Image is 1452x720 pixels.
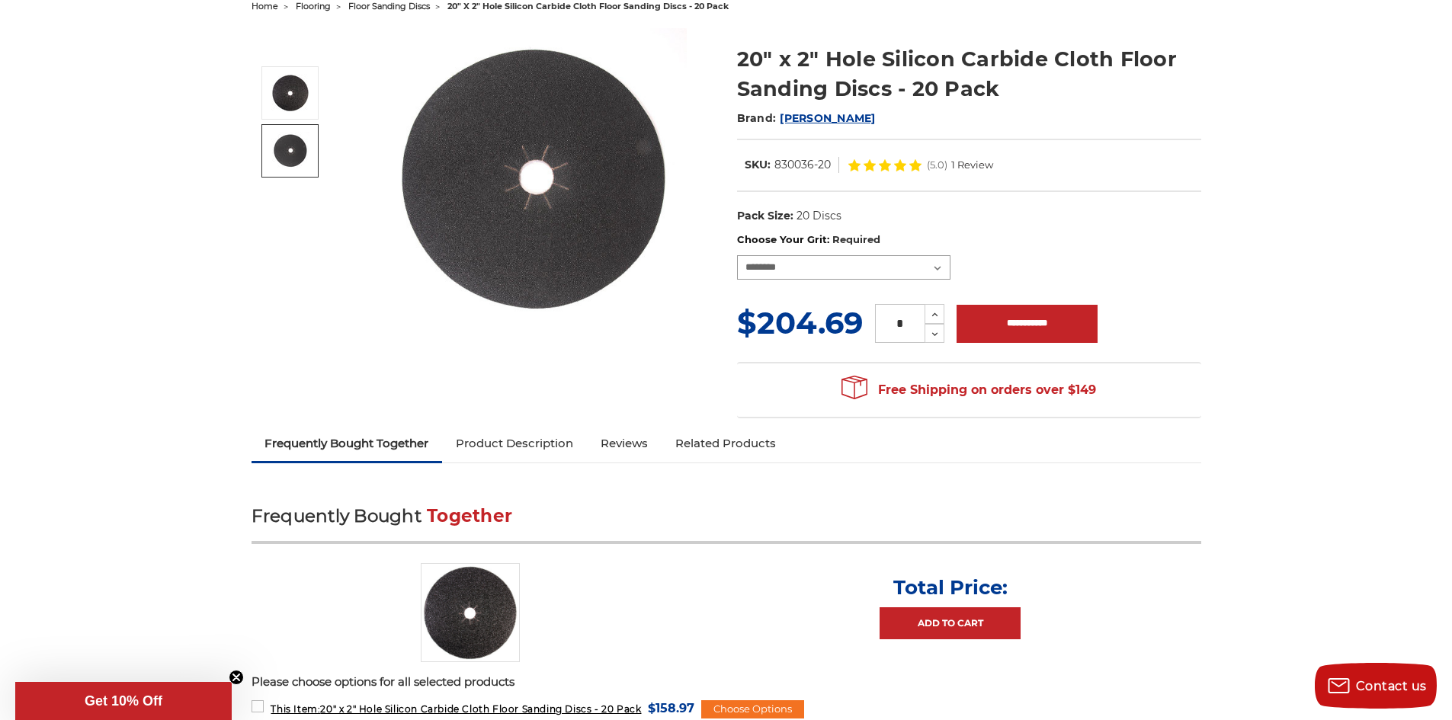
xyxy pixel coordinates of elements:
span: Free Shipping on orders over $149 [841,375,1096,405]
span: Together [427,505,512,526]
dd: 20 Discs [797,208,841,224]
span: 1 Review [951,160,993,170]
span: Frequently Bought [252,505,421,526]
a: [PERSON_NAME] [780,111,875,125]
img: Silicon Carbide 20" x 2" Floor Sanding Cloth Discs [271,132,309,170]
dt: Pack Size: [737,208,793,224]
span: 20" x 2" hole silicon carbide cloth floor sanding discs - 20 pack [447,1,729,11]
span: $204.69 [737,304,863,341]
button: Contact us [1315,663,1437,709]
span: 20" x 2" Hole Silicon Carbide Cloth Floor Sanding Discs - 20 Pack [271,703,641,715]
span: Get 10% Off [85,693,162,709]
a: Related Products [662,427,790,460]
label: Choose Your Grit: [737,232,1201,248]
strong: This Item: [271,703,320,715]
span: $158.97 [648,698,694,718]
dt: SKU: [745,157,771,173]
img: Silicon Carbide 20" x 2" Cloth Floor Sanding Discs [421,563,520,662]
a: flooring [296,1,331,11]
dd: 830036-20 [774,157,831,173]
span: Contact us [1356,679,1427,693]
a: Reviews [587,427,662,460]
p: Please choose options for all selected products [252,674,1201,691]
div: Get 10% OffClose teaser [15,682,232,720]
img: Silicon Carbide 20" x 2" Cloth Floor Sanding Discs [271,74,309,112]
a: Frequently Bought Together [252,427,443,460]
a: home [252,1,278,11]
a: Add to Cart [880,607,1021,639]
a: floor sanding discs [348,1,430,11]
p: Total Price: [893,575,1008,600]
button: Close teaser [229,670,244,685]
img: Silicon Carbide 20" x 2" Cloth Floor Sanding Discs [382,28,687,333]
h1: 20" x 2" Hole Silicon Carbide Cloth Floor Sanding Discs - 20 Pack [737,44,1201,104]
a: Product Description [442,427,587,460]
div: Choose Options [701,700,804,718]
small: Required [832,233,880,245]
span: (5.0) [927,160,947,170]
span: Brand: [737,111,777,125]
